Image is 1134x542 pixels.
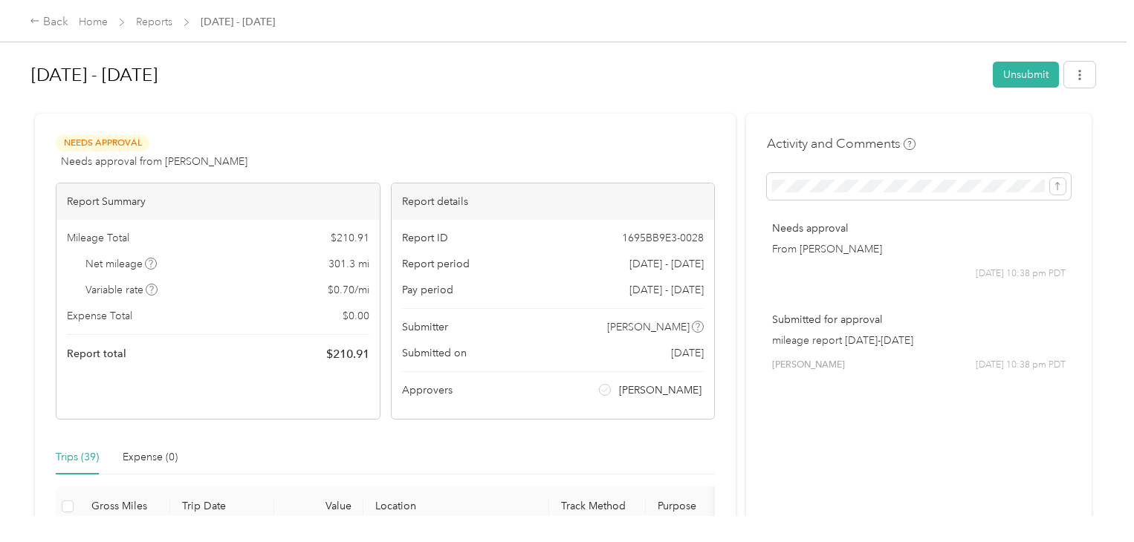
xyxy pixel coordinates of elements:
a: Reports [136,16,172,28]
a: Home [79,16,108,28]
span: $ 0.00 [343,308,369,324]
span: [DATE] 10:38 pm PDT [976,359,1066,372]
div: Report Summary [56,183,380,220]
th: Purpose [646,486,757,527]
span: [DATE] - [DATE] [201,14,275,30]
div: Trips (39) [56,449,99,466]
span: [PERSON_NAME] [607,319,690,335]
span: Report period [402,256,470,272]
div: Back [30,13,68,31]
span: Approvers [402,382,453,398]
span: Mileage Total [67,230,129,246]
span: Needs approval from [PERSON_NAME] [61,154,247,169]
p: Submitted for approval [772,312,1066,327]
span: Submitter [402,319,448,335]
button: Unsubmit [993,62,1059,88]
span: Report ID [402,230,448,246]
span: [PERSON_NAME] [772,359,845,372]
span: Expense Total [67,308,132,324]
span: Net mileage [85,256,158,272]
span: [DATE] - [DATE] [629,256,704,272]
span: [DATE] 10:38 pm PDT [976,267,1066,281]
p: Needs approval [772,221,1066,236]
span: $ 210.91 [326,345,369,363]
span: Report total [67,346,126,362]
th: Location [363,486,549,527]
h1: Aug 16 - 31, 2025 [31,57,982,93]
span: $ 0.70 / mi [328,282,369,298]
p: mileage report [DATE]-[DATE] [772,333,1066,348]
th: Track Method [549,486,646,527]
div: Expense (0) [123,449,178,466]
span: [DATE] - [DATE] [629,282,704,298]
span: Submitted on [402,345,467,361]
div: Report details [392,183,715,220]
span: [PERSON_NAME] [619,382,702,398]
h4: Activity and Comments [767,134,916,153]
span: Variable rate [85,282,158,298]
span: 301.3 mi [328,256,369,272]
span: Pay period [402,282,453,298]
span: 1695BB9E3-0028 [622,230,704,246]
span: $ 210.91 [331,230,369,246]
th: Value [274,486,363,527]
th: Trip Date [170,486,274,527]
th: Gross Miles [80,486,170,527]
iframe: Everlance-gr Chat Button Frame [1051,459,1134,542]
span: [DATE] [671,345,704,361]
span: Needs Approval [56,134,149,151]
p: From [PERSON_NAME] [772,241,1066,257]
